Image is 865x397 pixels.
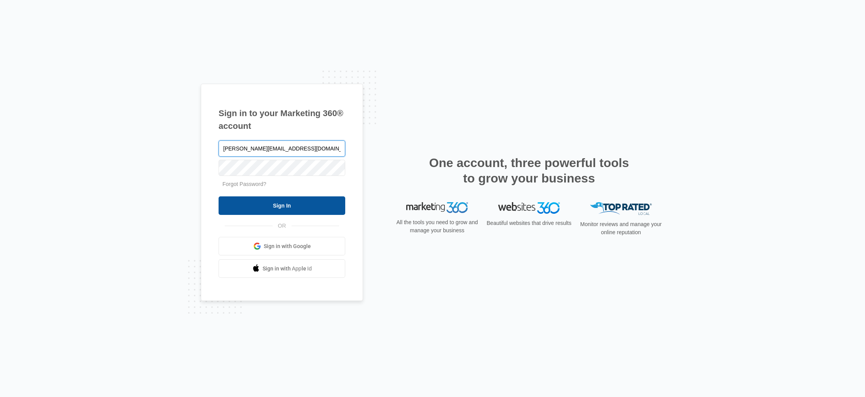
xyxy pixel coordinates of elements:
img: Top Rated Local [590,202,652,215]
p: Monitor reviews and manage your online reputation [578,220,664,237]
span: OR [273,222,292,230]
img: Websites 360 [498,202,560,213]
h1: Sign in to your Marketing 360® account [219,107,345,132]
span: Sign in with Apple Id [263,265,312,273]
h2: One account, three powerful tools to grow your business [427,155,631,186]
input: Email [219,140,345,157]
a: Sign in with Apple Id [219,259,345,278]
p: Beautiful websites that drive results [486,219,572,227]
span: Sign in with Google [264,242,311,250]
a: Sign in with Google [219,237,345,255]
p: All the tools you need to grow and manage your business [394,218,480,235]
img: Marketing 360 [406,202,468,213]
a: Forgot Password? [222,181,266,187]
input: Sign In [219,196,345,215]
